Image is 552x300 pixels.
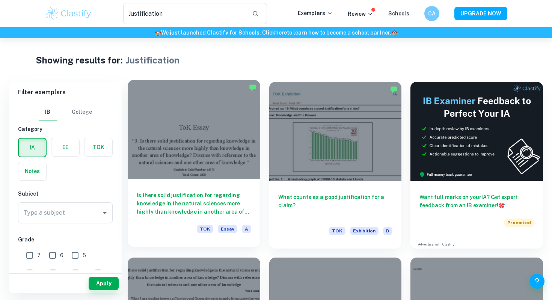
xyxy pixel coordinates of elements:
button: UPGRADE NOW [454,7,507,20]
h6: Filter exemplars [9,82,122,103]
p: Exemplars [298,9,333,17]
button: Help and Feedback [529,274,544,289]
h6: What counts as a good justification for a claim? [278,193,393,218]
p: Review [348,10,373,18]
button: Apply [89,277,119,290]
input: Search for any exemplars... [123,3,246,24]
h6: We just launched Clastify for Schools. Click to learn how to become a school partner. [2,29,550,37]
span: A [242,225,251,233]
h6: Category [18,125,113,133]
span: Exhibition [350,227,379,235]
img: Marked [390,86,398,93]
span: 5 [83,251,86,259]
button: EE [51,138,79,156]
img: Marked [249,84,256,91]
button: IA [19,139,46,157]
h6: Want full marks on your IA ? Get expert feedback from an IB examiner! [419,193,534,210]
img: Clastify logo [45,6,92,21]
span: TOK [329,227,345,235]
h6: CA [428,9,436,18]
span: 7 [37,251,41,259]
h6: Subject [18,190,113,198]
span: 3 [60,269,64,277]
div: Filter type choice [39,103,92,121]
span: Essay [218,225,237,233]
span: 4 [37,269,41,277]
span: 2 [83,269,86,277]
span: Promoted [504,219,534,227]
span: D [383,227,392,235]
span: 🏫 [155,30,161,36]
h6: Grade [18,235,113,244]
a: here [275,30,287,36]
button: CA [424,6,439,21]
img: Thumbnail [410,82,543,181]
button: TOK [84,138,112,156]
button: Open [100,208,110,218]
button: College [72,103,92,121]
h6: Is there solid justification for regarding knowledge in the natural sciences more highly than kno... [137,191,251,216]
span: 6 [60,251,63,259]
a: Schools [388,11,409,17]
a: What counts as a good justification for a claim?TOKExhibitionD [269,82,402,249]
span: 🏫 [391,30,398,36]
a: Is there solid justification for regarding knowledge in the natural sciences more highly than kno... [128,82,260,249]
button: IB [39,103,57,121]
button: Notes [18,162,46,180]
h1: Justification [126,53,179,67]
span: 1 [106,269,108,277]
span: 🎯 [498,202,505,208]
a: Advertise with Clastify [418,242,454,247]
span: TOK [197,225,213,233]
h1: Showing results for: [36,53,123,67]
a: Want full marks on yourIA? Get expert feedback from an IB examiner!PromotedAdvertise with Clastify [410,82,543,249]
